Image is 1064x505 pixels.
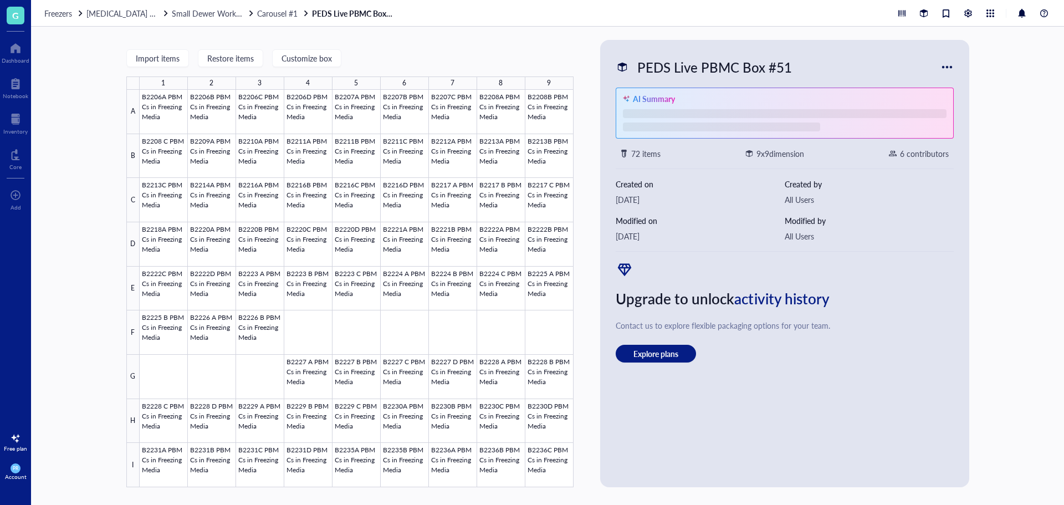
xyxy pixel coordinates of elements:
div: All Users [785,230,954,242]
a: Inventory [3,110,28,135]
a: Freezers [44,8,84,18]
div: E [126,267,140,311]
div: Notebook [3,93,28,99]
div: Inventory [3,128,28,135]
div: AI Summary [633,93,675,105]
a: Core [9,146,22,170]
div: Created by [785,178,954,190]
div: C [126,178,140,222]
div: [DATE] [616,193,785,206]
a: Dashboard [2,39,29,64]
div: Upgrade to unlock [616,287,954,310]
span: [MEDICAL_DATA] Storage ([PERSON_NAME]/[PERSON_NAME]) [86,8,308,19]
div: 5 [354,76,358,90]
div: 4 [306,76,310,90]
div: Add [11,204,21,211]
button: Import items [126,49,189,67]
div: Dashboard [2,57,29,64]
div: Free plan [4,445,27,452]
a: Notebook [3,75,28,99]
div: 9 x 9 dimension [756,147,804,160]
div: 1 [161,76,165,90]
span: Small Dewer Working Storage [172,8,274,19]
a: Explore plans [616,345,954,363]
div: Modified by [785,215,954,227]
div: PEDS Live PBMC Box #51 [632,55,797,79]
div: D [126,222,140,267]
div: 2 [209,76,213,90]
span: Carousel #1 [257,8,298,19]
div: Created on [616,178,785,190]
span: Explore plans [633,349,678,359]
div: Account [5,473,27,480]
div: 6 [402,76,406,90]
span: Restore items [207,54,254,63]
div: A [126,90,140,134]
a: PEDS Live PBMC Box #51 [312,8,395,18]
button: Restore items [198,49,263,67]
a: Small Dewer Working StorageCarousel #1 [172,8,310,18]
span: G [12,8,19,22]
div: Modified on [616,215,785,227]
span: Customize box [282,54,332,63]
button: Customize box [272,49,341,67]
div: Core [9,164,22,170]
div: [DATE] [616,230,785,242]
div: B [126,134,140,178]
div: I [126,443,140,487]
div: 72 items [631,147,661,160]
div: 9 [547,76,551,90]
div: 3 [258,76,262,90]
span: Freezers [44,8,72,19]
div: F [126,310,140,355]
button: Explore plans [616,345,696,363]
div: 8 [499,76,503,90]
div: 7 [451,76,454,90]
div: Contact us to explore flexible packaging options for your team. [616,319,954,331]
div: All Users [785,193,954,206]
span: PR [13,466,18,471]
a: [MEDICAL_DATA] Storage ([PERSON_NAME]/[PERSON_NAME]) [86,8,170,18]
span: activity history [734,288,830,309]
div: 6 contributors [900,147,949,160]
div: G [126,355,140,399]
span: Import items [136,54,180,63]
div: H [126,399,140,443]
